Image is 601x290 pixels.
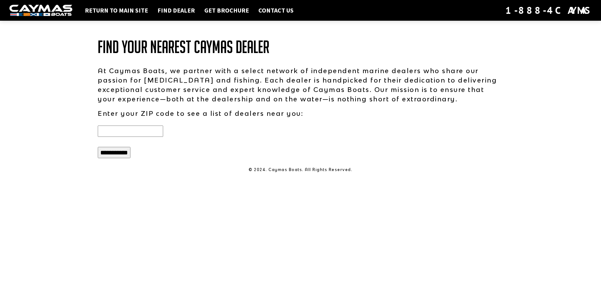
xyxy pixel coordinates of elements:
p: At Caymas Boats, we partner with a select network of independent marine dealers who share our pas... [98,66,503,104]
a: Return to main site [82,6,151,14]
h1: Find Your Nearest Caymas Dealer [98,38,503,56]
img: white-logo-c9c8dbefe5ff5ceceb0f0178aa75bf4bb51f6bca0971e226c86eb53dfe498488.png [9,5,72,16]
div: 1-888-4CAYMAS [505,3,592,17]
p: Enter your ZIP code to see a list of dealers near you: [98,109,503,118]
p: © 2024. Caymas Boats. All Rights Reserved. [98,167,503,173]
a: Contact Us [255,6,297,14]
a: Get Brochure [201,6,252,14]
a: Find Dealer [154,6,198,14]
